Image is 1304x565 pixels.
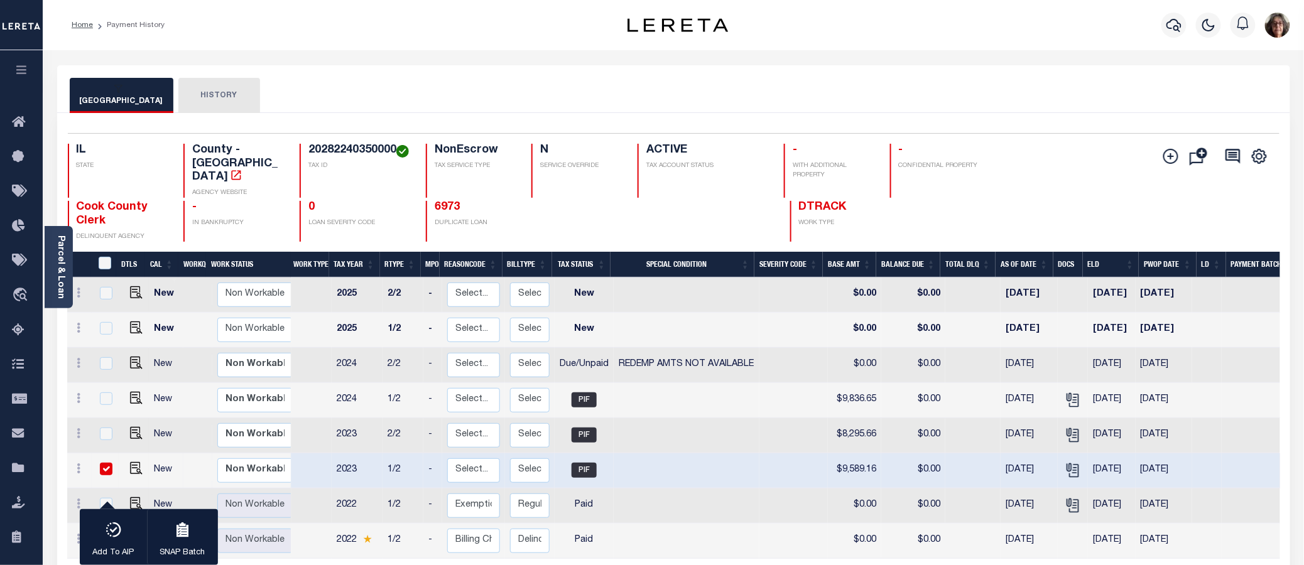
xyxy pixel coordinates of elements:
td: 2022 [332,488,383,524]
h4: 20282240350000 [308,144,411,158]
span: DTRACK [799,202,847,213]
td: Paid [555,488,614,524]
th: Work Type [289,252,329,277]
td: [DATE] [1088,313,1136,348]
a: Parcel & Loan [56,235,65,299]
th: CAL: activate to sort column ascending [145,252,178,277]
h4: County - [GEOGRAPHIC_DATA] [192,144,285,185]
td: $0.00 [881,488,945,524]
td: 1/2 [383,524,423,559]
td: New [149,313,183,348]
th: Tax Year: activate to sort column ascending [329,252,380,277]
p: SERVICE OVERRIDE [540,161,622,171]
td: 1/2 [383,313,423,348]
th: Tax Status: activate to sort column ascending [552,252,611,277]
td: [DATE] [1088,524,1136,559]
td: - [423,524,442,559]
td: [DATE] [1136,383,1192,418]
th: MPO [421,252,440,277]
td: $0.00 [881,277,945,313]
td: [DATE] [1001,348,1058,383]
td: [DATE] [1136,488,1192,524]
a: Home [72,21,93,29]
td: - [423,383,442,418]
td: $0.00 [828,524,881,559]
td: [DATE] [1088,488,1136,524]
td: [DATE] [1001,488,1058,524]
td: 2023 [332,418,383,453]
td: 1/2 [383,488,423,524]
td: [DATE] [1088,453,1136,488]
img: logo-dark.svg [628,18,728,32]
a: 6973 [435,202,460,213]
p: LOAN SEVERITY CODE [308,218,411,228]
td: $0.00 [828,277,881,313]
p: IN BANKRUPTCY [192,218,285,228]
td: 2024 [332,348,383,383]
span: - [192,202,197,213]
td: $9,836.65 [828,383,881,418]
td: 2/2 [383,418,423,453]
span: - [793,144,797,156]
td: - [423,418,442,453]
h4: N [540,144,622,158]
p: STATE [77,161,169,171]
th: Severity Code: activate to sort column ascending [754,252,823,277]
th: &nbsp;&nbsp;&nbsp;&nbsp;&nbsp;&nbsp;&nbsp;&nbsp;&nbsp;&nbsp; [67,252,91,277]
h4: ACTIVE [646,144,769,158]
td: Paid [555,524,614,559]
h4: IL [77,144,169,158]
td: $0.00 [828,348,881,383]
td: [DATE] [1088,348,1136,383]
td: 2022 [332,524,383,559]
td: [DATE] [1136,277,1192,313]
td: Due/Unpaid [555,348,614,383]
p: Add To AIP [93,547,134,559]
td: New [555,313,614,348]
img: Star.svg [363,535,372,543]
td: - [423,313,442,348]
td: - [423,453,442,488]
td: 1/2 [383,383,423,418]
span: REDEMP AMTS NOT AVAILABLE [619,360,754,369]
th: Docs [1053,252,1083,277]
td: $0.00 [828,313,881,348]
td: New [149,488,183,524]
td: 2024 [332,383,383,418]
td: $0.00 [881,453,945,488]
td: [DATE] [1136,453,1192,488]
i: travel_explore [12,288,32,304]
th: Balance Due: activate to sort column ascending [876,252,940,277]
td: $0.00 [828,488,881,524]
td: $0.00 [881,313,945,348]
th: BillType: activate to sort column ascending [503,252,552,277]
td: 2025 [332,313,383,348]
td: $0.00 [881,348,945,383]
td: New [149,348,183,383]
span: PIF [572,392,597,407]
td: New [149,453,183,488]
span: PIF [572,428,597,443]
td: [DATE] [1001,383,1058,418]
p: WITH ADDITIONAL PROPERTY [793,161,875,180]
td: [DATE] [1001,277,1058,313]
td: [DATE] [1001,453,1058,488]
span: PIF [572,463,597,478]
td: $0.00 [881,383,945,418]
p: TAX SERVICE TYPE [435,161,517,171]
button: [GEOGRAPHIC_DATA] [70,78,173,113]
p: DELINQUENT AGENCY [77,232,169,242]
td: 2023 [332,453,383,488]
td: [DATE] [1088,418,1136,453]
p: AGENCY WEBSITE [192,188,285,198]
p: CONFIDENTIAL PROPERTY [899,161,991,171]
td: New [555,277,614,313]
p: SNAP Batch [160,547,205,559]
td: 2025 [332,277,383,313]
h4: NonEscrow [435,144,517,158]
td: - [423,277,442,313]
td: - [423,348,442,383]
td: [DATE] [1136,313,1192,348]
p: TAX ID [308,161,411,171]
li: Payment History [93,19,165,31]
